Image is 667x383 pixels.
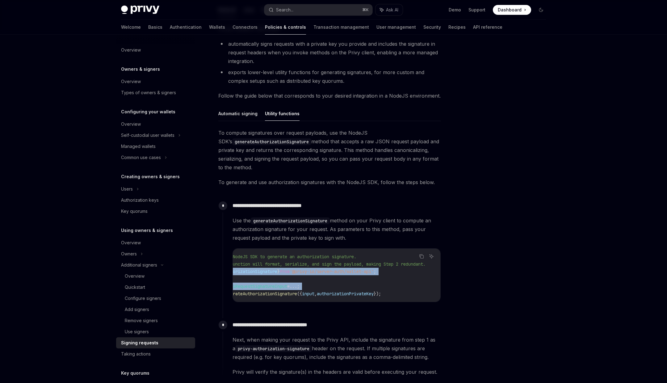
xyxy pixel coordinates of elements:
[116,337,195,348] a: Signing requests
[265,20,306,35] a: Policies & controls
[121,196,159,204] div: Authorization keys
[116,237,195,248] a: Overview
[121,20,141,35] a: Welcome
[121,173,180,180] h5: Creating owners & signers
[449,7,461,13] a: Demo
[287,284,290,289] span: =
[203,269,277,274] span: generateAuthorizationSignature
[386,7,398,13] span: Ask AI
[209,20,225,35] a: Wallets
[186,261,426,267] span: // Note that this function will format, serialize, and sign the payload, making Step 2 redundant.
[170,20,202,35] a: Authentication
[121,154,161,161] div: Common use cases
[125,295,161,302] div: Configure signers
[427,252,435,260] button: Ask AI
[121,185,133,193] div: Users
[121,89,176,96] div: Types of owners & signers
[313,20,369,35] a: Transaction management
[116,293,195,304] a: Configure signers
[121,6,159,14] img: dark logo
[297,291,302,297] span: ({
[116,141,195,152] a: Managed wallets
[116,326,195,337] a: Use signers
[317,291,374,297] span: authorizationPrivateKey
[121,46,141,54] div: Overview
[232,138,311,145] code: generateAuthorizationSignature
[116,119,195,130] a: Overview
[233,20,258,35] a: Connectors
[302,291,314,297] span: input
[536,5,546,15] button: Toggle dark mode
[493,5,531,15] a: Dashboard
[375,4,403,15] button: Ask AI
[218,178,441,187] span: To generate and use authorization signatures with the NodeJS SDK, follow the steps below.
[290,284,297,289] span: ...
[218,106,258,121] button: Automatic signing
[468,7,485,13] a: Support
[116,195,195,206] a: Authorization keys
[116,348,195,360] a: Taking actions
[116,271,195,282] a: Overview
[148,20,162,35] a: Basics
[277,269,280,274] span: }
[116,206,195,217] a: Key quorums
[121,120,141,128] div: Overview
[121,78,141,85] div: Overview
[297,284,300,289] span: ;
[116,44,195,56] a: Overview
[186,254,356,259] span: // You can use the NodeJS SDK to generate an authorization signature.
[125,272,145,280] div: Overview
[121,350,151,358] div: Taking actions
[218,128,441,172] span: To compute signatures over request payloads, use the NodeJS SDK’s method that accepts a raw JSON ...
[233,216,441,242] span: Use the method on your Privy client to compute an authorization signature for your request. As pa...
[125,284,145,291] div: Quickstart
[264,4,372,15] button: Search...⌘K
[314,291,317,297] span: ,
[280,269,290,274] span: from
[121,261,157,269] div: Additional signers
[218,40,441,65] li: automatically signs requests with a private key you provide and includes the signature in request...
[417,252,426,260] button: Copy the contents from the code block
[498,7,522,13] span: Dashboard
[121,65,160,73] h5: Owners & signers
[276,6,293,14] div: Search...
[374,269,376,274] span: ;
[121,250,137,258] div: Owners
[233,368,441,376] span: Privy will verify the signature(s) in the headers are valid before executing your request.
[121,108,175,116] h5: Configuring your wallets
[235,345,312,352] code: privy-authorization-signature
[121,239,141,246] div: Overview
[218,68,441,85] li: exports lower-level utility functions for generating signatures, for more custom and complex setu...
[376,20,416,35] a: User management
[125,306,149,313] div: Add signers
[121,143,156,150] div: Managed wallets
[116,304,195,315] a: Add signers
[213,284,287,289] span: WalletApiRequestSignatureInput
[121,369,149,377] h5: Key quorums
[125,328,149,335] div: Use signers
[125,317,158,324] div: Remove signers
[448,20,466,35] a: Recipes
[121,208,148,215] div: Key quorums
[223,291,297,297] span: generateAuthorizationSignature
[290,269,374,274] span: '@privy-io/server-auth/wallet-api'
[116,315,195,326] a: Remove signers
[116,87,195,98] a: Types of owners & signers
[233,335,441,361] span: Next, when making your request to the Privy API, include the signature from step 1 as a header on...
[251,217,330,224] code: generateAuthorizationSignature
[121,339,158,347] div: Signing requests
[116,282,195,293] a: Quickstart
[121,227,173,234] h5: Using owners & signers
[362,7,369,12] span: ⌘ K
[116,76,195,87] a: Overview
[265,106,300,121] button: Utility functions
[218,91,441,100] span: Follow the guide below that corresponds to your desired integration in a NodeJS environment.
[473,20,502,35] a: API reference
[423,20,441,35] a: Security
[121,132,174,139] div: Self-custodial user wallets
[374,291,381,297] span: });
